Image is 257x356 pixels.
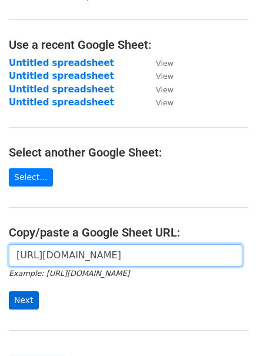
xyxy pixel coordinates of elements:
iframe: Chat Widget [198,300,257,356]
a: View [144,84,173,95]
h4: Select another Google Sheet: [9,145,248,159]
small: Example: [URL][DOMAIN_NAME] [9,269,129,278]
a: Untitled spreadsheet [9,84,114,95]
a: View [144,58,173,68]
small: View [156,98,173,107]
small: View [156,72,173,81]
small: View [156,85,173,94]
h4: Use a recent Google Sheet: [9,38,248,52]
a: Untitled spreadsheet [9,71,114,81]
a: Untitled spreadsheet [9,58,114,68]
input: Next [9,291,39,310]
a: Select... [9,168,53,187]
a: View [144,97,173,108]
small: View [156,59,173,68]
h4: Copy/paste a Google Sheet URL: [9,225,248,239]
a: View [144,71,173,81]
a: Untitled spreadsheet [9,97,114,108]
input: Paste your Google Sheet URL here [9,244,242,267]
